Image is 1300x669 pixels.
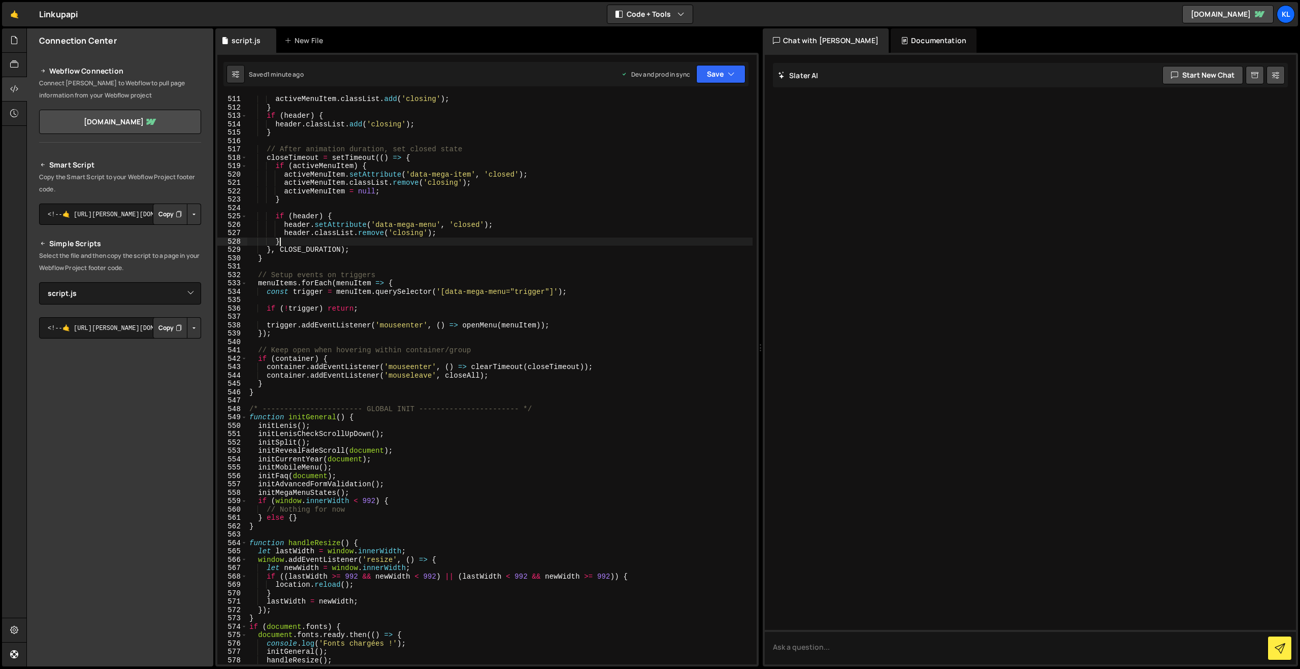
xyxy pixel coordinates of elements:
div: 1 minute ago [267,70,304,79]
div: 517 [217,145,247,154]
div: 563 [217,530,247,539]
h2: Smart Script [39,159,201,171]
button: Copy [153,204,187,225]
div: 511 [217,95,247,104]
div: 560 [217,506,247,514]
div: script.js [232,36,261,46]
div: Linkupapi [39,8,78,20]
div: 525 [217,212,247,221]
div: 576 [217,640,247,648]
a: 🤙 [2,2,27,26]
div: 575 [217,631,247,640]
div: 564 [217,539,247,548]
div: 568 [217,573,247,581]
div: 561 [217,514,247,522]
p: Select the file and then copy the script to a page in your Webflow Project footer code. [39,250,201,274]
div: 550 [217,422,247,430]
div: 569 [217,581,247,589]
div: 555 [217,463,247,472]
div: 534 [217,288,247,296]
p: Connect [PERSON_NAME] to Webflow to pull page information from your Webflow project [39,77,201,102]
div: 531 [217,262,247,271]
div: 539 [217,329,247,338]
div: 551 [217,430,247,439]
div: New File [284,36,327,46]
div: 537 [217,313,247,321]
div: Button group with nested dropdown [153,204,201,225]
div: 573 [217,614,247,623]
div: 547 [217,396,247,405]
h2: Simple Scripts [39,238,201,250]
div: Documentation [891,28,977,53]
div: 543 [217,363,247,372]
div: 571 [217,597,247,606]
div: 527 [217,229,247,238]
div: 572 [217,606,247,615]
div: 544 [217,372,247,380]
iframe: YouTube video player [39,355,202,447]
p: Copy the Smart Script to your Webflow Project footer code. [39,171,201,195]
h2: Webflow Connection [39,65,201,77]
div: 521 [217,179,247,187]
div: 513 [217,112,247,120]
div: 524 [217,204,247,213]
div: 556 [217,472,247,481]
div: 549 [217,413,247,422]
div: 554 [217,455,247,464]
div: 545 [217,380,247,388]
div: 515 [217,128,247,137]
div: 536 [217,305,247,313]
div: 578 [217,656,247,665]
div: Button group with nested dropdown [153,317,201,339]
div: 538 [217,321,247,330]
div: 559 [217,497,247,506]
div: 522 [217,187,247,196]
div: 558 [217,489,247,497]
div: 526 [217,221,247,229]
div: 570 [217,589,247,598]
div: 546 [217,388,247,397]
h2: Connection Center [39,35,117,46]
div: 557 [217,480,247,489]
h2: Slater AI [778,71,819,80]
button: Save [696,65,745,83]
div: 532 [217,271,247,280]
div: 529 [217,246,247,254]
button: Code + Tools [607,5,693,23]
div: 519 [217,162,247,171]
button: Copy [153,317,187,339]
div: 542 [217,355,247,363]
div: 512 [217,104,247,112]
div: 541 [217,346,247,355]
div: 567 [217,564,247,573]
a: Kl [1277,5,1295,23]
textarea: <!--🤙 [URL][PERSON_NAME][DOMAIN_NAME]> <script>document.addEventListener("DOMContentLoaded", func... [39,317,201,339]
div: 520 [217,171,247,179]
div: 523 [217,195,247,204]
a: [DOMAIN_NAME] [1182,5,1274,23]
div: Dev and prod in sync [621,70,690,79]
iframe: YouTube video player [39,453,202,545]
div: 552 [217,439,247,447]
div: Saved [249,70,304,79]
div: 577 [217,648,247,656]
div: 518 [217,154,247,162]
div: 533 [217,279,247,288]
div: 528 [217,238,247,246]
div: 514 [217,120,247,129]
div: 574 [217,623,247,631]
div: 562 [217,522,247,531]
div: 535 [217,296,247,305]
div: Chat with [PERSON_NAME] [763,28,889,53]
div: 566 [217,556,247,564]
button: Start new chat [1162,66,1243,84]
textarea: <!--🤙 [URL][PERSON_NAME][DOMAIN_NAME]> <script>document.addEventListener("DOMContentLoaded", func... [39,204,201,225]
div: 540 [217,338,247,347]
div: 530 [217,254,247,263]
div: 516 [217,137,247,146]
div: 553 [217,447,247,455]
a: [DOMAIN_NAME] [39,110,201,134]
div: 565 [217,547,247,556]
div: 548 [217,405,247,414]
